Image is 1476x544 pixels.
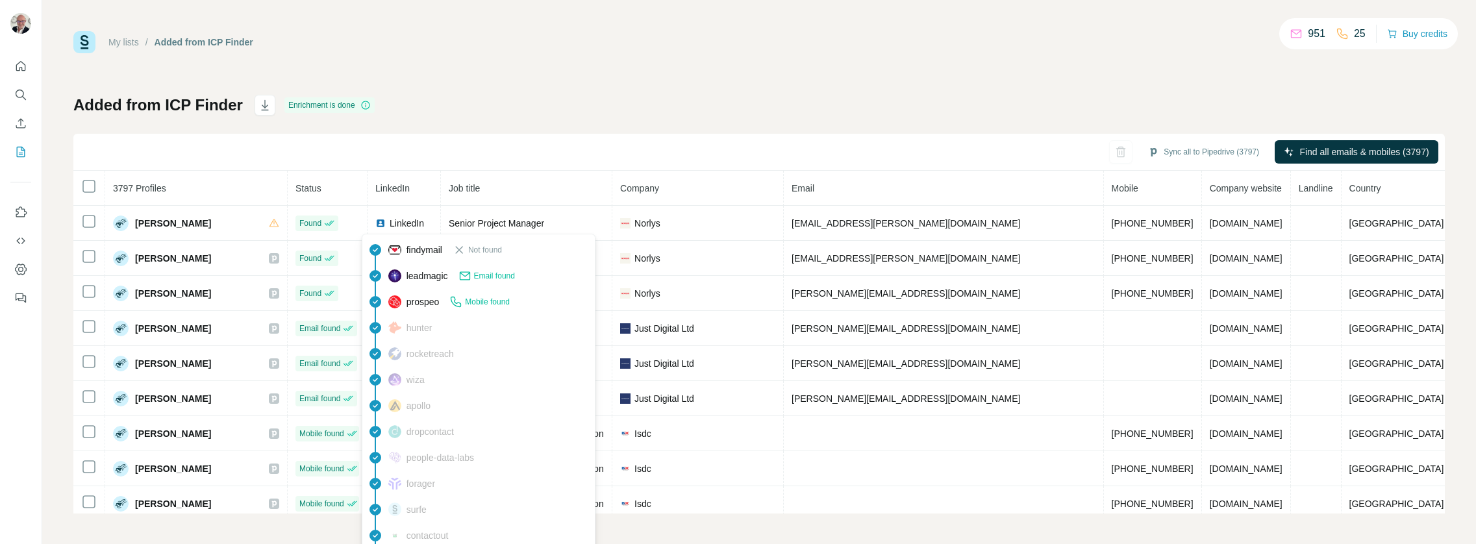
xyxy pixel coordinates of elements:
[407,295,440,308] span: prospeo
[299,463,344,475] span: Mobile found
[620,428,631,439] img: company-logo
[135,427,211,440] span: [PERSON_NAME]
[634,287,660,300] span: Norlys
[375,218,386,229] img: LinkedIn logo
[113,321,129,336] img: Avatar
[375,183,410,193] span: LinkedIn
[1210,253,1282,264] span: [DOMAIN_NAME]
[299,498,344,510] span: Mobile found
[113,391,129,406] img: Avatar
[10,286,31,310] button: Feedback
[620,253,631,264] img: company-logo
[388,502,401,515] img: provider surfe logo
[1112,428,1194,439] span: [PHONE_NUMBER]
[474,270,515,282] span: Email found
[299,253,321,264] span: Found
[390,217,424,230] span: LinkedIn
[135,252,211,265] span: [PERSON_NAME]
[10,258,31,281] button: Dashboard
[620,358,631,369] img: company-logo
[113,183,166,193] span: 3797 Profiles
[1354,26,1366,42] p: 25
[792,253,1020,264] span: [EMAIL_ADDRESS][PERSON_NAME][DOMAIN_NAME]
[407,425,454,438] span: dropcontact
[1308,26,1325,42] p: 951
[468,244,502,256] span: Not found
[620,323,631,334] img: company-logo
[135,357,211,370] span: [PERSON_NAME]
[1112,183,1138,193] span: Mobile
[407,503,427,516] span: surfe
[620,499,631,509] img: company-logo
[113,216,129,231] img: Avatar
[299,323,340,334] span: Email found
[73,95,243,116] h1: Added from ICP Finder
[634,427,651,440] span: Isdc
[620,464,631,474] img: company-logo
[1210,323,1282,334] span: [DOMAIN_NAME]
[465,296,510,308] span: Mobile found
[449,183,480,193] span: Job title
[634,322,694,335] span: Just Digital Ltd
[407,451,474,464] span: people-data-labs
[407,243,442,256] span: findymail
[634,392,694,405] span: Just Digital Ltd
[1387,25,1447,43] button: Buy credits
[792,183,814,193] span: Email
[1349,428,1444,439] span: [GEOGRAPHIC_DATA]
[388,269,401,282] img: provider leadmagic logo
[295,183,321,193] span: Status
[113,496,129,512] img: Avatar
[792,218,1020,229] span: [EMAIL_ADDRESS][PERSON_NAME][DOMAIN_NAME]
[113,461,129,476] img: Avatar
[135,217,211,230] span: [PERSON_NAME]
[10,112,31,135] button: Enrich CSV
[407,399,431,412] span: apollo
[388,399,401,412] img: provider apollo logo
[407,477,435,490] span: forager
[135,322,211,335] span: [PERSON_NAME]
[388,425,401,438] img: provider dropcontact logo
[1299,145,1429,158] span: Find all emails & mobiles (3797)
[135,287,211,300] span: [PERSON_NAME]
[388,321,401,333] img: provider hunter logo
[388,477,401,490] img: provider forager logo
[299,217,321,229] span: Found
[634,252,660,265] span: Norlys
[10,229,31,253] button: Use Surfe API
[792,358,1020,369] span: [PERSON_NAME][EMAIL_ADDRESS][DOMAIN_NAME]
[1139,142,1268,162] button: Sync all to Pipedrive (3797)
[1210,288,1282,299] span: [DOMAIN_NAME]
[407,347,454,360] span: rocketreach
[299,358,340,369] span: Email found
[388,373,401,386] img: provider wiza logo
[1210,358,1282,369] span: [DOMAIN_NAME]
[388,243,401,256] img: provider findymail logo
[792,288,1020,299] span: [PERSON_NAME][EMAIL_ADDRESS][DOMAIN_NAME]
[449,218,544,229] span: Senior Project Manager
[634,357,694,370] span: Just Digital Ltd
[135,392,211,405] span: [PERSON_NAME]
[407,321,432,334] span: hunter
[10,13,31,34] img: Avatar
[1112,288,1194,299] span: [PHONE_NUMBER]
[1349,218,1444,229] span: [GEOGRAPHIC_DATA]
[1349,499,1444,509] span: [GEOGRAPHIC_DATA]
[1349,358,1444,369] span: [GEOGRAPHIC_DATA]
[620,393,631,404] img: company-logo
[1349,253,1444,264] span: [GEOGRAPHIC_DATA]
[1349,464,1444,474] span: [GEOGRAPHIC_DATA]
[113,356,129,371] img: Avatar
[620,183,659,193] span: Company
[299,428,344,439] span: Mobile found
[155,36,253,49] div: Added from ICP Finder
[108,37,139,47] a: My lists
[792,323,1020,334] span: [PERSON_NAME][EMAIL_ADDRESS][DOMAIN_NAME]
[1349,393,1444,404] span: [GEOGRAPHIC_DATA]
[113,286,129,301] img: Avatar
[634,497,651,510] span: Isdc
[1210,183,1282,193] span: Company website
[407,373,425,386] span: wiza
[388,532,401,539] img: provider contactout logo
[1210,428,1282,439] span: [DOMAIN_NAME]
